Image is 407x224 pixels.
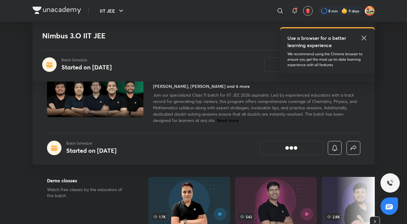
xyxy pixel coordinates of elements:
h5: Use a browser for a better learning experience [287,34,347,49]
img: Aniket Kumar Barnwal [365,6,375,16]
button: IIT JEE [96,5,128,17]
h1: Nimbus 3.O IIT JEE [42,31,278,40]
button: [object Object] [265,57,328,72]
h4: Started on [DATE] [61,63,112,71]
p: Watch free classes by the educators of this batch [47,187,129,199]
h5: Demo classes [47,177,129,184]
img: Thumbnail [46,62,144,118]
span: Join our specialized Class 11 batch for IIT JEE 2026 aspirants. Led by experienced educators with... [153,92,357,123]
p: Batch Schedule [66,141,117,146]
h4: [PERSON_NAME], [PERSON_NAME] and 6 more [153,83,250,89]
button: avatar [303,6,313,16]
img: streak [341,8,347,14]
p: We recommend using the Chrome browser to ensure you get the most up-to-date learning experience w... [287,51,368,68]
p: Batch Schedule [61,57,112,63]
img: ttu [387,179,394,187]
span: 542 [239,213,253,220]
img: Company Logo [33,7,81,14]
img: avatar [305,8,311,14]
a: Company Logo [33,7,81,15]
span: 2.8K [325,213,341,220]
span: Read more [217,117,239,123]
h4: Started on [DATE] [66,146,117,155]
span: 1.7K [152,213,167,220]
button: [object Object] [260,141,323,155]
